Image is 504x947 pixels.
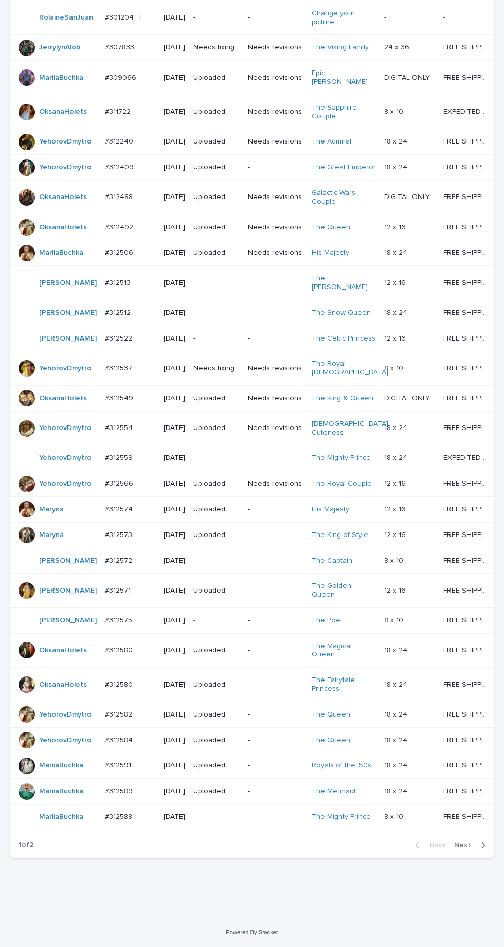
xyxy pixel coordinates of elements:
a: The [PERSON_NAME] [312,274,376,292]
a: Powered By Stacker [226,929,278,935]
p: Uploaded [193,193,240,202]
p: [DATE] [164,479,185,488]
p: Needs revisions [248,424,303,433]
p: Needs fixing [193,43,240,52]
p: 18 x 24 [384,734,409,745]
p: FREE SHIPPING - preview in 1-2 business days, after your approval delivery will take 5-10 b.d. [443,477,493,488]
p: #312554 [105,422,135,433]
p: #312512 [105,307,133,317]
p: 18 x 24 [384,785,409,796]
p: - [248,531,303,540]
p: [DATE] [164,248,185,257]
p: #312537 [105,362,134,373]
p: #312559 [105,452,135,462]
p: DIGITAL ONLY [384,392,432,403]
a: JerrylynAlob [39,43,80,52]
p: FREE SHIPPING - preview in 1-2 business days, after your approval delivery will take 5-10 b.d. [443,614,493,625]
p: - [248,761,303,770]
p: FREE SHIPPING - preview in 1-2 business days, after your approval delivery will take 5-10 b.d. [443,422,493,433]
p: FREE SHIPPING - preview in 1-2 business days, after your approval delivery will take 5-10 b.d. [443,811,493,821]
a: The Mighty Prince [312,454,371,462]
a: The Golden Queen [312,582,376,599]
p: 18 x 24 [384,759,409,770]
a: [DEMOGRAPHIC_DATA] Cuteness [312,420,388,437]
p: [DATE] [164,43,185,52]
p: Uploaded [193,137,240,146]
p: Needs revisions [248,479,303,488]
a: The Celtic Princess [312,334,375,343]
p: - [443,11,447,22]
p: [DATE] [164,309,185,317]
p: #312588 [105,811,134,821]
p: - [248,681,303,689]
a: The Great Emperor [312,163,376,172]
a: YehorovDmytro [39,736,92,745]
p: 12 x 16 [384,477,408,488]
p: 8 x 10 [384,614,405,625]
a: The Queen [312,736,350,745]
a: Change your picture [312,9,376,27]
p: [DATE] [164,193,185,202]
p: - [248,309,303,317]
p: [DATE] [164,454,185,462]
a: YehorovDmytro [39,364,92,373]
p: 8 x 10 [384,811,405,821]
p: FREE SHIPPING - preview in 1-2 business days, after your approval delivery will take 5-10 b.d. [443,529,493,540]
p: - [248,787,303,796]
p: #312591 [105,759,133,770]
a: OksanaHolets [39,394,87,403]
p: - [193,334,240,343]
a: YehorovDmytro [39,163,92,172]
p: #312549 [105,392,135,403]
p: Needs revisions [248,43,303,52]
a: [PERSON_NAME] [39,616,97,625]
p: [DATE] [164,13,185,22]
p: Uploaded [193,108,240,116]
p: #312580 [105,644,135,655]
p: #312506 [105,246,135,257]
p: 18 x 24 [384,246,409,257]
a: His Majesty [312,248,349,257]
p: Uploaded [193,531,240,540]
p: FREE SHIPPING - preview in 1-2 business days, after your approval delivery will take 5-10 b.d. [443,277,493,288]
p: 18 x 24 [384,678,409,689]
p: #312566 [105,477,135,488]
p: [DATE] [164,223,185,232]
a: MariiaBuchka [39,248,83,257]
p: EXPEDITED SHIPPING - preview in 1 business day; delivery up to 5 business days after your approval. [443,452,493,462]
a: [PERSON_NAME] [39,557,97,565]
p: [DATE] [164,424,185,433]
p: 18 x 24 [384,161,409,172]
p: Uploaded [193,479,240,488]
p: Uploaded [193,505,240,514]
p: [DATE] [164,736,185,745]
p: Needs revisions [248,193,303,202]
p: #312589 [105,785,135,796]
p: Uploaded [193,787,240,796]
p: Uploaded [193,586,240,595]
a: The Magical Queen [312,642,376,659]
a: The King of Style [312,531,368,540]
span: Next [454,842,477,849]
p: Uploaded [193,424,240,433]
a: The Sapphire Couple [312,103,376,121]
a: OksanaHolets [39,646,87,655]
p: - [193,813,240,821]
p: [DATE] [164,334,185,343]
p: Uploaded [193,710,240,719]
a: The King & Queen [312,394,373,403]
p: #301204_T [105,11,145,22]
p: [DATE] [164,505,185,514]
a: YehorovDmytro [39,710,92,719]
p: #312580 [105,678,135,689]
p: Needs revisions [248,74,303,82]
a: Royals of the '50s [312,761,371,770]
a: The Poet [312,616,343,625]
button: Next [450,841,494,850]
p: #312492 [105,221,135,232]
p: 12 x 16 [384,529,408,540]
p: 1 of 2 [10,832,42,857]
p: [DATE] [164,616,185,625]
a: YehorovDmytro [39,479,92,488]
p: 12 x 16 [384,332,408,343]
